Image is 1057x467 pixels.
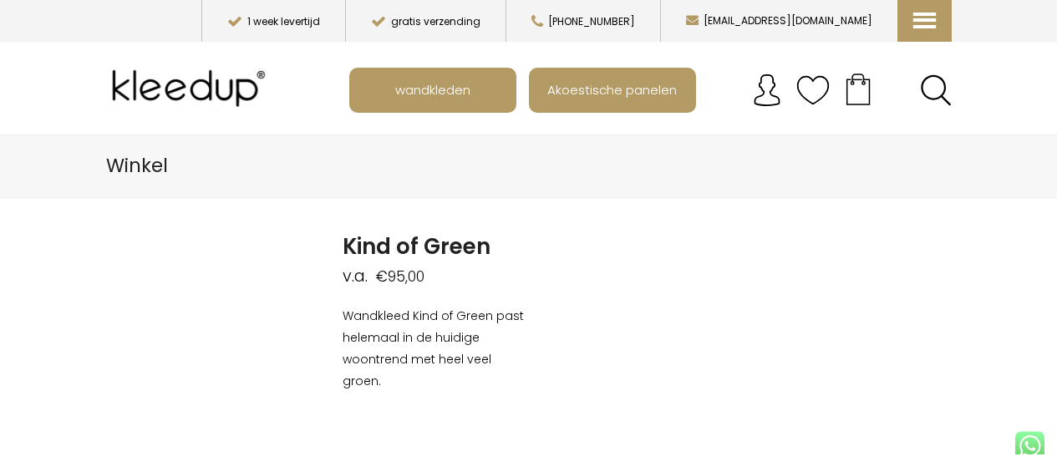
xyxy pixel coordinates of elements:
img: account.svg [750,74,784,107]
p: Wandkleed Kind of Green past helemaal in de huidige woontrend met heel veel groen. [343,305,529,392]
a: Search [920,74,952,106]
nav: Main menu [349,68,964,113]
a: Akoestische panelen [531,69,694,111]
bdi: 95,00 [376,266,424,287]
img: verlanglijstje.svg [796,74,830,107]
span: € [376,266,388,287]
img: Kleedup [106,55,278,122]
a: Your cart [830,68,887,109]
span: Akoestische panelen [538,74,686,105]
h1: Kind of Green [343,231,529,261]
span: v.a. [343,265,368,287]
span: Winkel [106,152,168,179]
span: wandkleden [386,74,480,105]
a: wandkleden [351,69,515,111]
